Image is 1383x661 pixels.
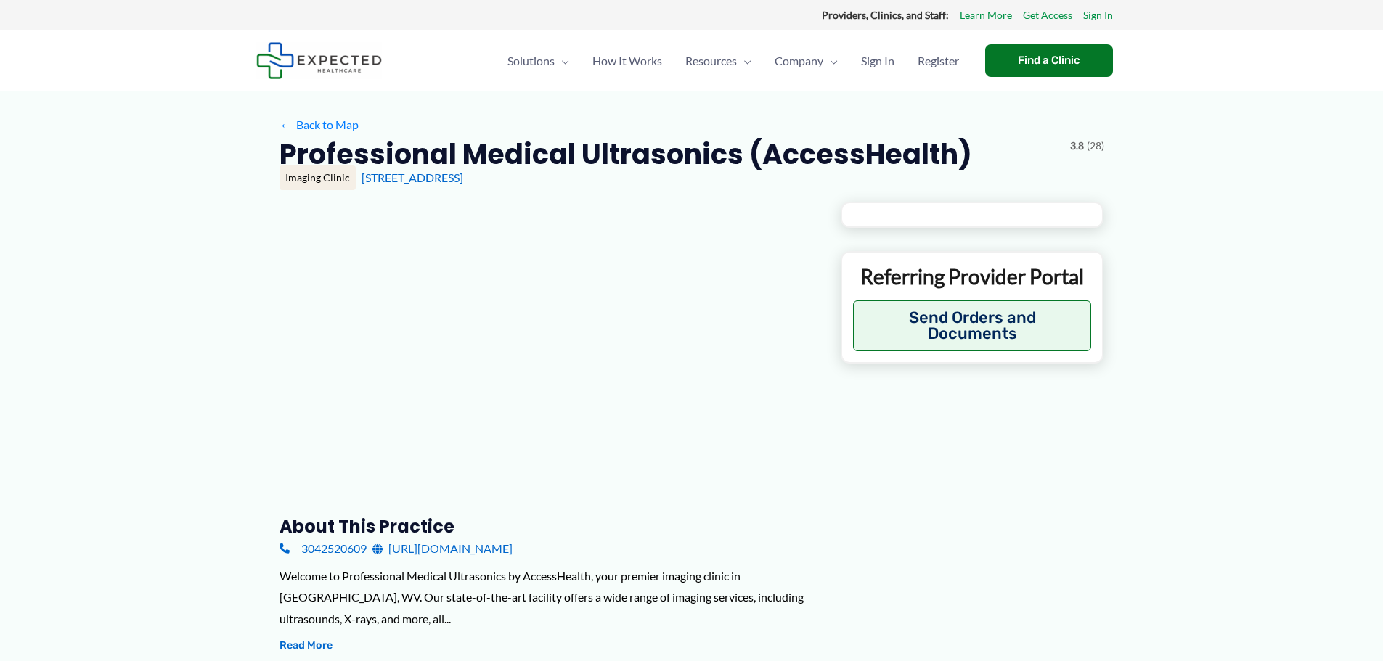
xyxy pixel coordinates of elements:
[853,263,1092,290] p: Referring Provider Portal
[280,165,356,190] div: Imaging Clinic
[496,36,971,86] nav: Primary Site Navigation
[737,36,751,86] span: Menu Toggle
[1083,6,1113,25] a: Sign In
[861,36,894,86] span: Sign In
[960,6,1012,25] a: Learn More
[1087,136,1104,155] span: (28)
[280,538,367,559] a: 3042520609
[555,36,569,86] span: Menu Toggle
[763,36,849,86] a: CompanyMenu Toggle
[674,36,763,86] a: ResourcesMenu Toggle
[685,36,737,86] span: Resources
[581,36,674,86] a: How It Works
[362,171,463,184] a: [STREET_ADDRESS]
[507,36,555,86] span: Solutions
[906,36,971,86] a: Register
[853,300,1092,351] button: Send Orders and Documents
[280,136,972,172] h2: Professional Medical Ultrasonics (AccessHealth)
[823,36,838,86] span: Menu Toggle
[849,36,906,86] a: Sign In
[496,36,581,86] a: SolutionsMenu Toggle
[822,9,949,21] strong: Providers, Clinics, and Staff:
[1070,136,1084,155] span: 3.8
[918,36,959,86] span: Register
[1023,6,1072,25] a: Get Access
[280,637,333,654] button: Read More
[985,44,1113,77] a: Find a Clinic
[775,36,823,86] span: Company
[280,114,359,136] a: ←Back to Map
[592,36,662,86] span: How It Works
[280,515,817,538] h3: About this practice
[372,538,513,559] a: [URL][DOMAIN_NAME]
[256,42,382,79] img: Expected Healthcare Logo - side, dark font, small
[280,118,293,131] span: ←
[280,565,817,630] div: Welcome to Professional Medical Ultrasonics by AccessHealth, your premier imaging clinic in [GEOG...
